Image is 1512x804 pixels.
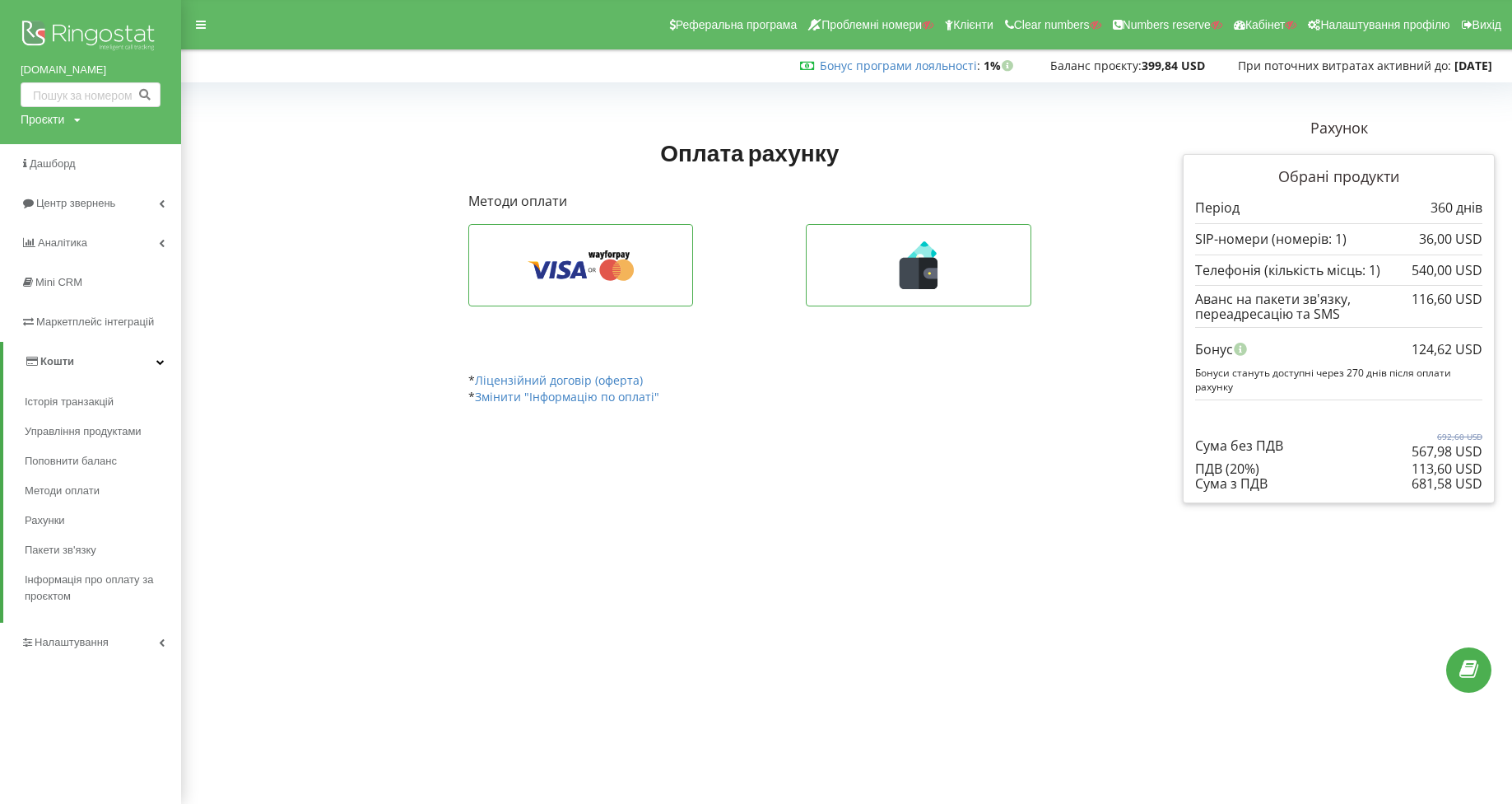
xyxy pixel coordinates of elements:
span: Проблемні номери [821,18,922,31]
a: Поповнити баланс [25,446,181,476]
strong: [DATE] [1454,58,1492,73]
div: Аванс на пакети зв'язку, переадресацію та SMS [1195,292,1482,322]
span: Баланс проєкту: [1050,58,1142,73]
span: Налаштування [35,636,109,648]
div: 113,60 USD [1412,461,1482,476]
p: 540,00 USD [1412,261,1482,280]
span: Маркетплейс інтеграцій [36,316,154,328]
strong: 399,84 USD [1142,58,1205,73]
span: Вихід [1472,18,1501,31]
a: Кошти [3,342,181,381]
a: Змінити "Інформацію по оплаті" [475,389,659,404]
span: : [820,58,980,73]
a: Бонус програми лояльності [820,58,977,73]
span: Налаштування профілю [1320,18,1449,31]
span: Клієнти [953,18,993,31]
input: Пошук за номером [21,82,161,107]
span: Кабінет [1245,18,1286,31]
span: Кошти [40,355,74,367]
span: Clear numbers [1014,18,1090,31]
p: 567,98 USD [1412,442,1482,461]
div: Сума з ПДВ [1195,476,1482,491]
p: Рахунок [1183,118,1495,139]
span: Пакети зв'язку [25,542,96,559]
span: Центр звернень [36,197,115,209]
span: Рахунки [25,512,65,529]
p: Обрані продукти [1195,166,1482,188]
p: Період [1195,199,1240,217]
span: Історія транзакцій [25,394,114,410]
a: Пакети зв'язку [25,535,181,565]
img: Ringostat logo [21,16,161,58]
span: Аналiтика [38,236,87,249]
span: Методи оплати [25,483,100,499]
span: При поточних витратах активний до: [1238,58,1451,73]
div: Бонус [1195,334,1482,365]
p: 692,60 USD [1412,431,1482,442]
span: Mini CRM [35,276,82,288]
p: 36,00 USD [1419,230,1482,249]
div: ПДВ (20%) [1195,461,1482,476]
span: Поповнити баланс [25,453,117,470]
a: [DOMAIN_NAME] [21,62,161,78]
span: Управління продуктами [25,423,142,440]
p: Телефонія (кількість місць: 1) [1195,261,1380,280]
div: 124,62 USD [1412,334,1482,365]
div: Проєкти [21,111,64,128]
span: Дашборд [30,157,76,170]
p: Сума без ПДВ [1195,437,1283,456]
span: Numbers reserve [1123,18,1211,31]
span: Інформація про оплату за проєктом [25,572,173,605]
div: 681,58 USD [1412,476,1482,491]
a: Методи оплати [25,476,181,506]
p: Методи оплати [468,192,1031,211]
a: Інформація про оплату за проєктом [25,565,181,611]
p: 360 днів [1431,199,1482,217]
p: SIP-номери (номерів: 1) [1195,230,1347,249]
strong: 1% [984,58,1017,73]
a: Рахунки [25,506,181,535]
p: Бонуси стануть доступні через 270 днів після оплати рахунку [1195,366,1482,394]
span: Реферальна програма [676,18,798,31]
div: 116,60 USD [1412,292,1482,306]
a: Історія транзакцій [25,387,181,417]
a: Ліцензійний договір (оферта) [475,372,643,388]
h1: Оплата рахунку [468,138,1031,167]
a: Управління продуктами [25,417,181,446]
